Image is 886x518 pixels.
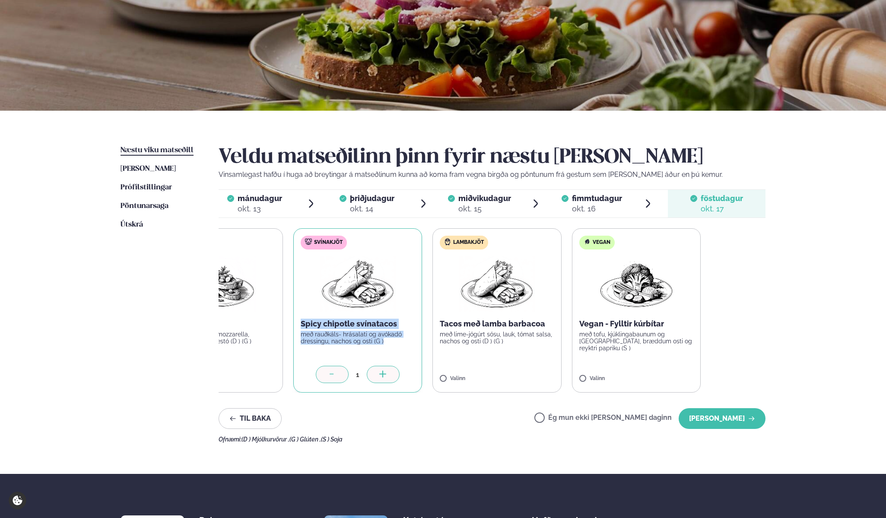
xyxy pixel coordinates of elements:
img: Vegan.png [598,256,674,312]
span: þriðjudagur [350,194,394,203]
img: Wraps.png [459,256,535,312]
div: 1 [349,370,367,380]
img: Bruschetta.png [180,256,256,312]
a: Útskrá [121,220,143,230]
a: Cookie settings [9,492,26,509]
p: Vinsamlegast hafðu í huga að breytingar á matseðlinum kunna að koma fram vegna birgða og pöntunum... [219,169,765,180]
img: Wraps.png [320,256,396,312]
p: með tofu, kjúklingabaunum og [GEOGRAPHIC_DATA], bræddum osti og reyktri papriku (S ) [579,331,694,352]
a: Pöntunarsaga [121,201,168,211]
p: með rauðkáls- hrásalati og avókadó dressingu, nachos og osti (G ) [301,331,415,345]
img: Lamb.svg [444,238,451,245]
span: (G ) Glúten , [289,436,321,443]
span: fimmtudagur [572,194,622,203]
p: Tacos með lamba barbacoa [440,319,554,329]
span: Lambakjöt [453,239,484,246]
span: Pöntunarsaga [121,202,168,210]
span: Vegan [593,239,610,246]
div: okt. 15 [458,204,511,214]
p: Bruschetta [161,319,276,329]
span: [PERSON_NAME] [121,165,176,173]
div: okt. 14 [350,204,394,214]
span: (D ) Mjólkurvörur , [241,436,289,443]
div: Ofnæmi: [219,436,765,443]
a: Prófílstillingar [121,182,172,193]
span: mánudagur [238,194,282,203]
span: Svínakjöt [314,239,343,246]
h2: Veldu matseðilinn þinn fyrir næstu [PERSON_NAME] [219,145,765,169]
div: okt. 17 [701,204,743,214]
p: Spicy chipotle svínatacos [301,319,415,329]
div: okt. 16 [572,204,622,214]
p: með Parma-skinku, mozzarella, tómötum og basil pestó (D ) (G ) [161,331,276,345]
button: Til baka [219,408,282,429]
img: pork.svg [305,238,312,245]
a: [PERSON_NAME] [121,164,176,174]
span: Útskrá [121,221,143,228]
p: Vegan - Fylltir kúrbítar [579,319,694,329]
a: Næstu viku matseðill [121,145,194,156]
button: [PERSON_NAME] [679,408,765,429]
p: með lime-jógúrt sósu, lauk, tómat salsa, nachos og osti (D ) (G ) [440,331,554,345]
span: föstudagur [701,194,743,203]
span: miðvikudagur [458,194,511,203]
span: (S ) Soja [321,436,343,443]
img: Vegan.svg [584,238,591,245]
span: Prófílstillingar [121,184,172,191]
div: okt. 13 [238,204,282,214]
span: Næstu viku matseðill [121,147,194,154]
